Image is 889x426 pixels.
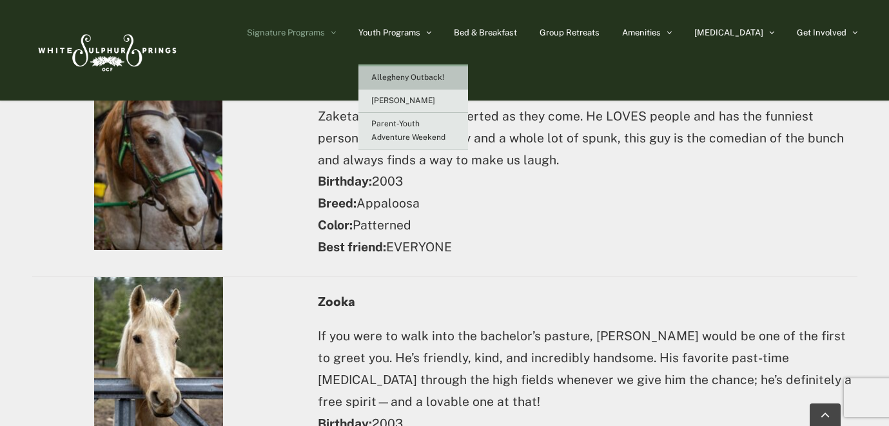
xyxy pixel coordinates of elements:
strong: Color: [318,218,353,232]
h4: Zooka [318,295,857,309]
span: [MEDICAL_DATA] [694,28,763,37]
span: Allegheny Outback! [371,73,444,82]
strong: Birthday: [318,174,372,188]
span: [PERSON_NAME] [371,96,435,105]
span: Parent-Youth Adventure Weekend [371,119,445,142]
a: Allegheny Outback! [358,66,468,90]
span: Signature Programs [247,28,325,37]
strong: Best friend: [318,240,386,254]
img: DSC_0164-min [94,57,222,251]
img: White Sulphur Springs Logo [32,20,181,81]
a: [PERSON_NAME] [358,90,468,113]
p: Zaketa is about as extroverted as they come. He LOVES people and has the funniest personality. Fu... [318,106,857,258]
span: Bed & Breakfast [454,28,517,37]
span: Youth Programs [358,28,420,37]
span: Amenities [622,28,661,37]
a: Parent-Youth Adventure Weekend [358,113,468,150]
span: Get Involved [797,28,846,37]
strong: Breed: [318,196,357,210]
span: Group Retreats [540,28,600,37]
